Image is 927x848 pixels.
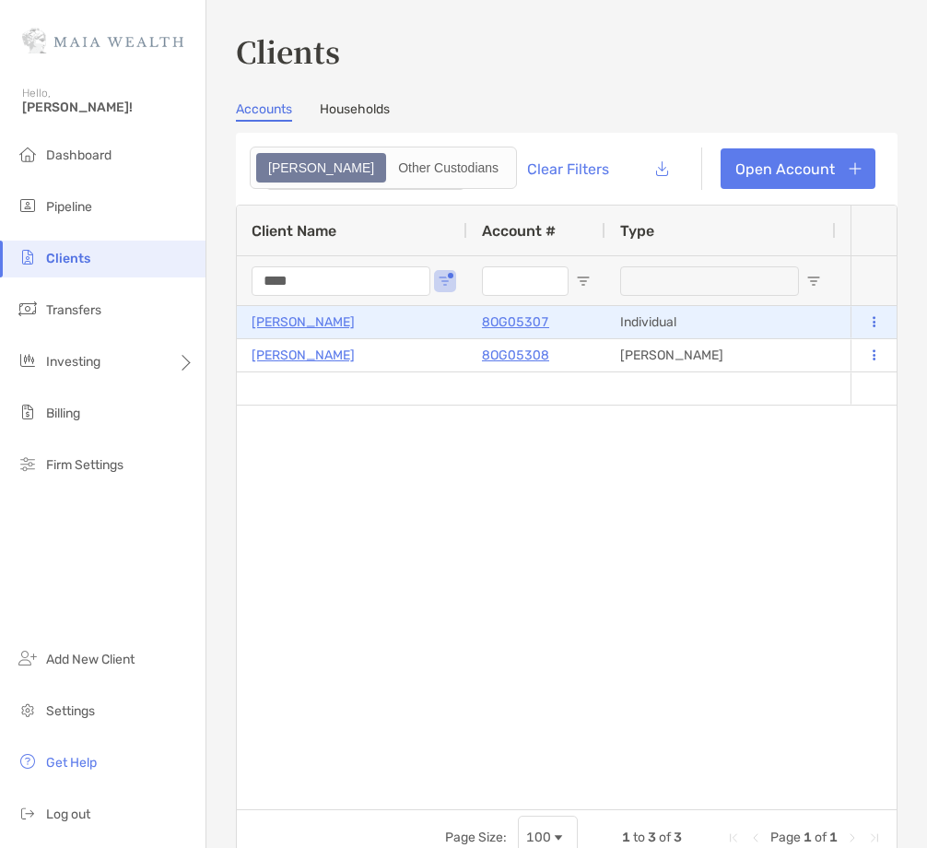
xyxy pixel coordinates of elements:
[46,251,90,266] span: Clients
[482,266,569,296] input: Account # Filter Input
[659,830,671,845] span: of
[320,101,390,122] a: Households
[605,306,836,338] div: Individual
[22,7,183,74] img: Zoe Logo
[46,199,92,215] span: Pipeline
[46,302,101,318] span: Transfers
[17,298,39,320] img: transfers icon
[845,830,860,845] div: Next Page
[252,222,336,240] span: Client Name
[46,147,111,163] span: Dashboard
[46,755,97,771] span: Get Help
[620,222,654,240] span: Type
[815,830,827,845] span: of
[483,148,623,189] button: Clear Filters
[804,830,812,845] span: 1
[576,274,591,289] button: Open Filter Menu
[258,155,384,181] div: Zoe
[250,147,517,189] div: segmented control
[17,647,39,669] img: add_new_client icon
[236,29,898,72] h3: Clients
[46,457,123,473] span: Firm Settings
[482,311,549,334] a: 8OG05307
[46,652,135,667] span: Add New Client
[252,344,355,367] a: [PERSON_NAME]
[17,349,39,371] img: investing icon
[17,246,39,268] img: clients icon
[721,148,875,189] a: Open Account
[17,453,39,475] img: firm-settings icon
[46,406,80,421] span: Billing
[252,266,430,296] input: Client Name Filter Input
[17,143,39,165] img: dashboard icon
[22,100,194,115] span: [PERSON_NAME]!
[236,101,292,122] a: Accounts
[17,194,39,217] img: pipeline icon
[648,830,656,845] span: 3
[748,830,763,845] div: Previous Page
[17,750,39,772] img: get-help icon
[770,830,801,845] span: Page
[867,830,882,845] div: Last Page
[526,830,551,845] div: 100
[605,339,836,371] div: [PERSON_NAME]
[622,830,630,845] span: 1
[482,222,556,240] span: Account #
[829,830,838,845] span: 1
[445,830,507,845] div: Page Size:
[388,155,509,181] div: Other Custodians
[17,802,39,824] img: logout icon
[726,830,741,845] div: First Page
[633,830,645,845] span: to
[17,401,39,423] img: billing icon
[674,830,682,845] span: 3
[252,311,355,334] a: [PERSON_NAME]
[46,807,90,822] span: Log out
[806,274,821,289] button: Open Filter Menu
[46,703,95,719] span: Settings
[46,354,100,370] span: Investing
[438,274,452,289] button: Open Filter Menu
[482,344,549,367] a: 8OG05308
[17,699,39,721] img: settings icon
